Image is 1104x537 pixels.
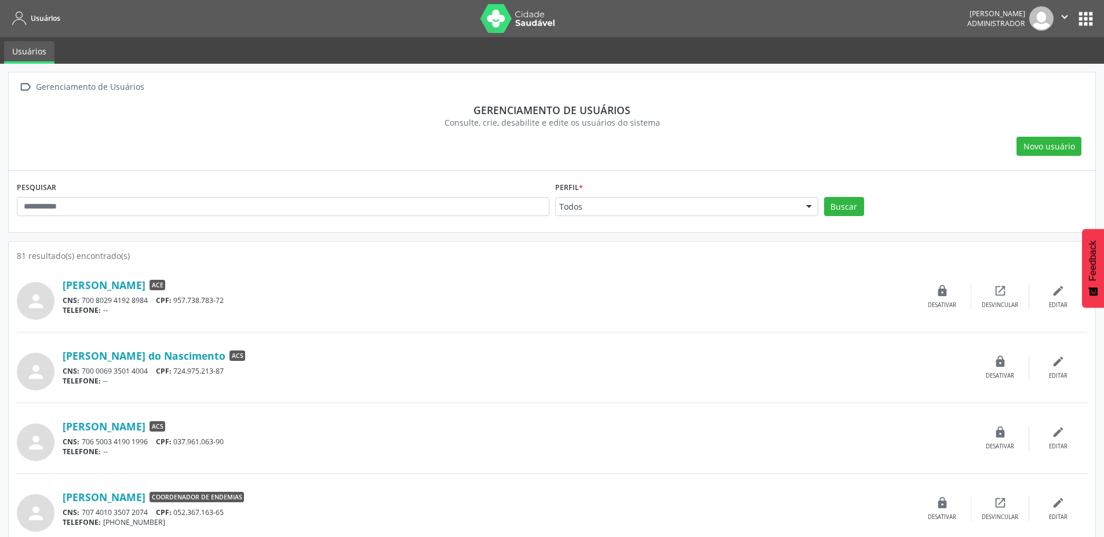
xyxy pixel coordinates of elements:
[150,421,165,432] span: ACS
[967,9,1025,19] div: [PERSON_NAME]
[156,437,172,447] span: CPF:
[63,491,145,503] a: [PERSON_NAME]
[1016,137,1081,156] button: Novo usuário
[63,507,79,517] span: CNS:
[63,507,913,517] div: 707 4010 3507 2074 052.367.163-65
[63,376,971,386] div: --
[63,279,145,291] a: [PERSON_NAME]
[63,517,913,527] div: [PHONE_NUMBER]
[994,284,1007,297] i: open_in_new
[994,496,1007,509] i: open_in_new
[17,179,56,197] label: PESQUISAR
[156,366,172,376] span: CPF:
[63,447,101,456] span: TELEFONE:
[986,372,1014,380] div: Desativar
[63,437,79,447] span: CNS:
[928,513,956,521] div: Desativar
[555,179,583,197] label: Perfil
[1058,10,1071,23] i: 
[63,295,913,305] div: 700 8029 4192 8984 957.738.783-72
[25,116,1079,129] div: Consulte, crie, desabilite e edite os usuários do sistema
[156,507,172,517] span: CPF:
[994,355,1007,368] i: lock
[928,301,956,309] div: Desativar
[150,492,244,502] span: Coordenador de Endemias
[63,305,913,315] div: --
[1054,6,1076,31] button: 
[936,284,949,297] i: lock
[1049,372,1067,380] div: Editar
[1052,426,1065,439] i: edit
[25,432,46,453] i: person
[63,447,971,456] div: --
[31,13,60,23] span: Usuários
[967,19,1025,28] span: Administrador
[34,79,146,96] div: Gerenciamento de Usuários
[4,41,54,64] a: Usuários
[17,79,146,96] a:  Gerenciamento de Usuários
[8,9,60,28] a: Usuários
[63,437,971,447] div: 706 5003 4190 1996 037.961.063-90
[63,295,79,305] span: CNS:
[156,295,172,305] span: CPF:
[63,305,101,315] span: TELEFONE:
[1023,140,1075,152] span: Novo usuário
[1052,284,1065,297] i: edit
[229,350,245,361] span: ACS
[25,361,46,382] i: person
[17,250,1087,262] div: 81 resultado(s) encontrado(s)
[25,291,46,312] i: person
[63,366,971,376] div: 700 0069 3501 4004 724.975.213-87
[982,513,1018,521] div: Desvincular
[1052,496,1065,509] i: edit
[63,517,101,527] span: TELEFONE:
[1052,355,1065,368] i: edit
[559,201,795,213] span: Todos
[1088,240,1098,281] span: Feedback
[63,349,225,362] a: [PERSON_NAME] do Nascimento
[63,376,101,386] span: TELEFONE:
[1049,513,1067,521] div: Editar
[63,366,79,376] span: CNS:
[1049,301,1067,309] div: Editar
[1049,443,1067,451] div: Editar
[17,79,34,96] i: 
[1076,9,1096,29] button: apps
[63,420,145,433] a: [PERSON_NAME]
[994,426,1007,439] i: lock
[986,443,1014,451] div: Desativar
[25,104,1079,116] div: Gerenciamento de usuários
[982,301,1018,309] div: Desvincular
[936,496,949,509] i: lock
[824,197,864,217] button: Buscar
[1082,229,1104,308] button: Feedback - Mostrar pesquisa
[1029,6,1054,31] img: img
[150,280,165,290] span: ACE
